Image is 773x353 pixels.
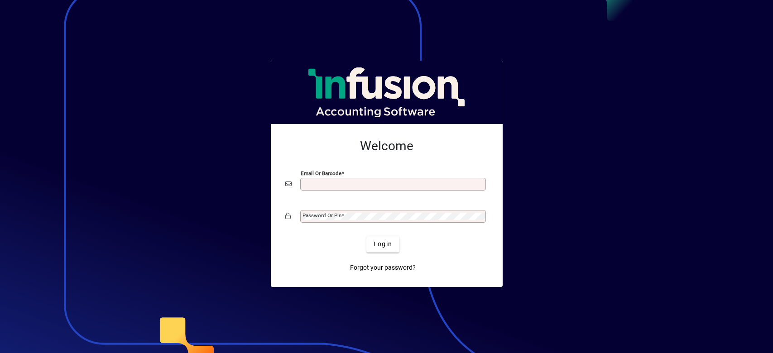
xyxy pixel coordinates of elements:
button: Login [366,236,399,253]
mat-label: Email or Barcode [301,170,341,176]
mat-label: Password or Pin [302,212,341,219]
span: Forgot your password? [350,263,416,272]
span: Login [374,239,392,249]
h2: Welcome [285,138,488,154]
a: Forgot your password? [346,260,419,276]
